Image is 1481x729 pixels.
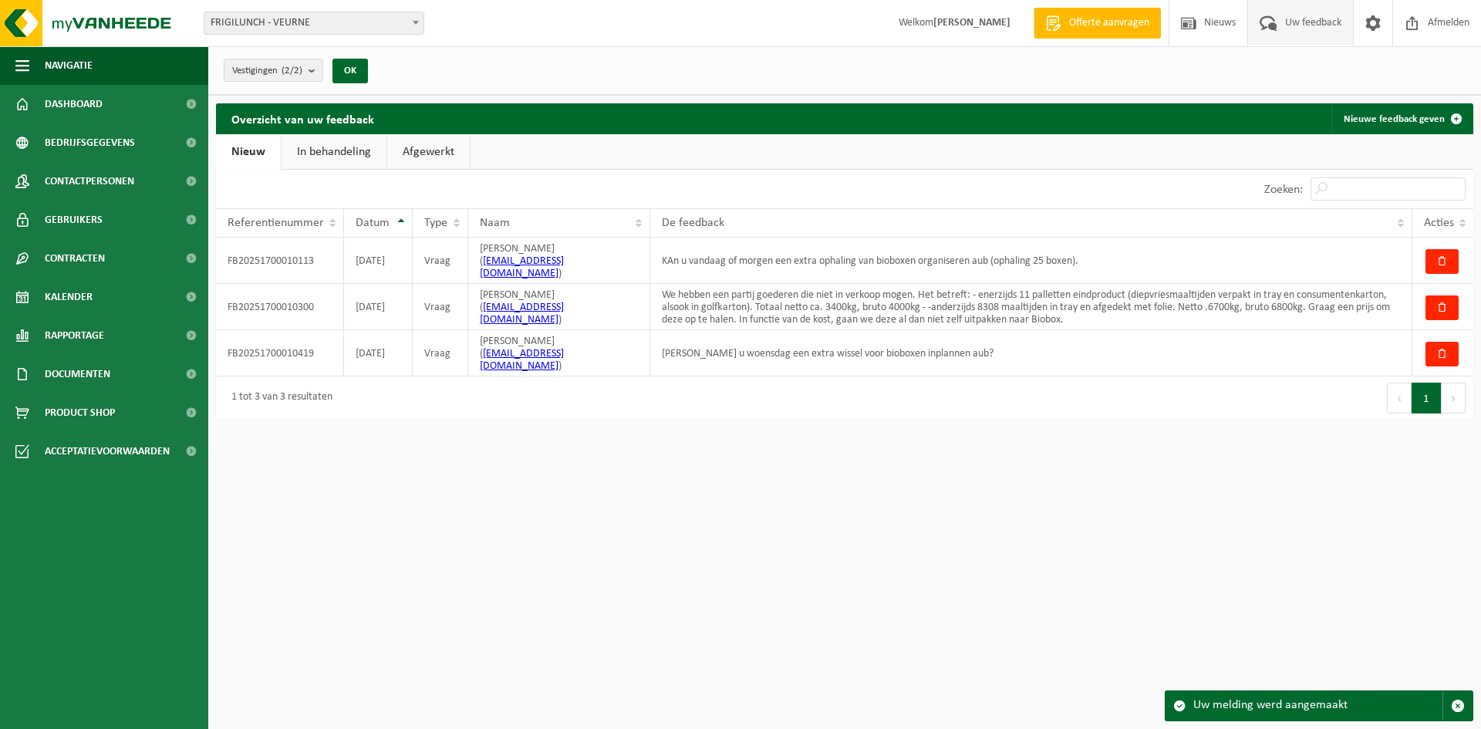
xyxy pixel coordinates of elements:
span: Type [424,217,447,229]
td: Vraag [413,284,468,330]
span: Product Shop [45,393,115,432]
span: Rapportage [45,316,104,355]
td: [PERSON_NAME] ( ) [468,238,650,284]
span: Bedrijfsgegevens [45,123,135,162]
label: Zoeken: [1264,184,1303,196]
span: Gebruikers [45,201,103,239]
span: Offerte aanvragen [1065,15,1153,31]
span: FRIGILUNCH - VEURNE [204,12,424,35]
span: De feedback [662,217,724,229]
span: Acties [1424,217,1454,229]
a: Nieuwe feedback geven [1331,103,1472,134]
button: Next [1442,383,1466,413]
a: Nieuw [216,134,281,170]
a: [EMAIL_ADDRESS][DOMAIN_NAME] [480,255,564,279]
td: [PERSON_NAME] ( ) [468,330,650,376]
a: Afgewerkt [387,134,470,170]
td: We hebben een partij goederen die niet in verkoop mogen. Het betreft: - enerzijds 11 palletten ei... [650,284,1412,330]
td: FB20251700010113 [216,238,344,284]
count: (2/2) [282,66,302,76]
span: FRIGILUNCH - VEURNE [204,12,423,34]
span: Contracten [45,239,105,278]
span: Documenten [45,355,110,393]
span: Contactpersonen [45,162,134,201]
button: 1 [1412,383,1442,413]
h2: Overzicht van uw feedback [216,103,390,133]
span: Dashboard [45,85,103,123]
span: Vestigingen [232,59,302,83]
td: [PERSON_NAME] u woensdag een extra wissel voor bioboxen inplannen aub? [650,330,1412,376]
td: FB20251700010419 [216,330,344,376]
td: Vraag [413,330,468,376]
td: [DATE] [344,238,413,284]
span: Navigatie [45,46,93,85]
a: [EMAIL_ADDRESS][DOMAIN_NAME] [480,348,564,372]
button: Vestigingen(2/2) [224,59,323,82]
td: FB20251700010300 [216,284,344,330]
strong: [PERSON_NAME] [933,17,1010,29]
td: [PERSON_NAME] ( ) [468,284,650,330]
a: In behandeling [282,134,386,170]
a: [EMAIL_ADDRESS][DOMAIN_NAME] [480,302,564,326]
a: Offerte aanvragen [1034,8,1161,39]
span: Acceptatievoorwaarden [45,432,170,471]
div: 1 tot 3 van 3 resultaten [224,384,332,412]
span: Naam [480,217,510,229]
button: OK [332,59,368,83]
td: [DATE] [344,330,413,376]
span: Datum [356,217,390,229]
td: Vraag [413,238,468,284]
td: KAn u vandaag of morgen een extra ophaling van bioboxen organiseren aub (ophaling 25 boxen). [650,238,1412,284]
button: Previous [1387,383,1412,413]
span: Kalender [45,278,93,316]
td: [DATE] [344,284,413,330]
div: Uw melding werd aangemaakt [1193,691,1442,721]
span: Referentienummer [228,217,324,229]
